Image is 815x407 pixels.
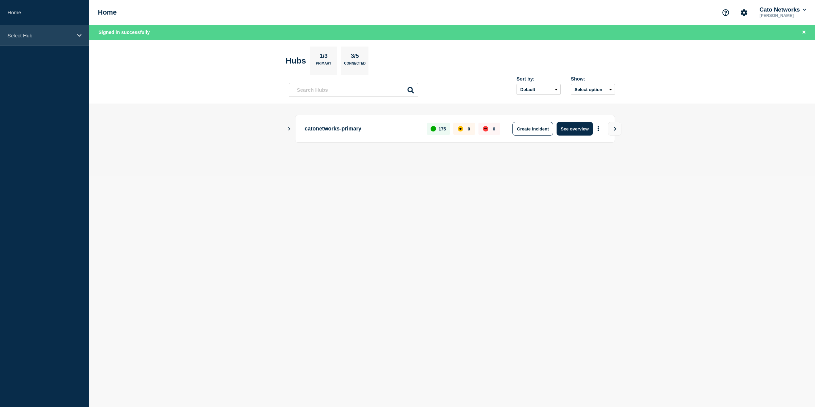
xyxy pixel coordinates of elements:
div: down [483,126,488,131]
p: 175 [439,126,446,131]
button: More actions [594,123,603,135]
div: affected [458,126,463,131]
button: Account settings [737,5,751,20]
p: 0 [468,126,470,131]
button: Create incident [512,122,553,136]
div: Show: [571,76,615,82]
p: Primary [316,61,331,69]
p: [PERSON_NAME] [758,13,808,18]
h1: Home [98,8,117,16]
p: 1/3 [317,53,330,61]
button: Show Connected Hubs [288,126,291,131]
button: Support [719,5,733,20]
select: Sort by [517,84,561,95]
button: See overview [557,122,593,136]
input: Search Hubs [289,83,418,97]
p: catonetworks-primary [305,122,419,136]
div: Sort by: [517,76,561,82]
p: 0 [493,126,495,131]
button: View [608,122,621,136]
span: Signed in successfully [98,30,150,35]
h2: Hubs [286,56,306,66]
div: up [431,126,436,131]
button: Cato Networks [758,6,808,13]
p: Select Hub [7,33,73,38]
p: 3/5 [348,53,362,61]
button: Close banner [800,29,808,36]
button: Select option [571,84,615,95]
p: Connected [344,61,365,69]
